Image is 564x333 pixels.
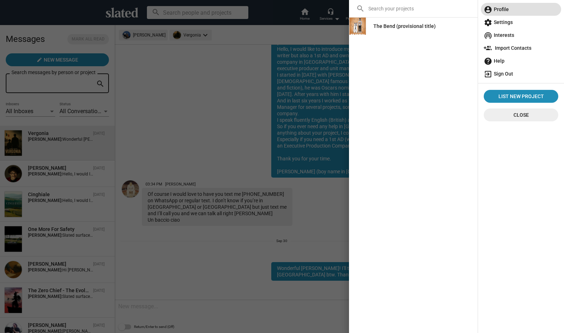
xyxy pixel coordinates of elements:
span: Settings [484,16,558,29]
a: Help [481,54,561,67]
a: The Bend (provisional title) [368,20,441,33]
button: Close [484,108,558,121]
mat-icon: wifi_tethering [484,31,492,40]
span: Help [484,54,558,67]
mat-icon: settings [484,18,492,27]
a: Interests [481,29,561,42]
div: The Bend (provisional title) [373,20,436,33]
span: Profile [484,3,558,16]
span: Interests [484,29,558,42]
a: Settings [481,16,561,29]
mat-icon: exit_to_app [484,70,492,78]
img: The Bend (provisional title) [349,18,366,35]
span: List New Project [487,90,555,103]
a: List New Project [484,90,558,103]
mat-icon: help [484,57,492,66]
mat-icon: search [356,4,365,13]
a: Profile [481,3,561,16]
span: Sign Out [484,67,558,80]
span: Import Contacts [484,42,558,54]
a: Import Contacts [481,42,561,54]
span: Close [489,108,553,121]
a: Sign Out [481,67,561,80]
mat-icon: account_circle [484,5,492,14]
